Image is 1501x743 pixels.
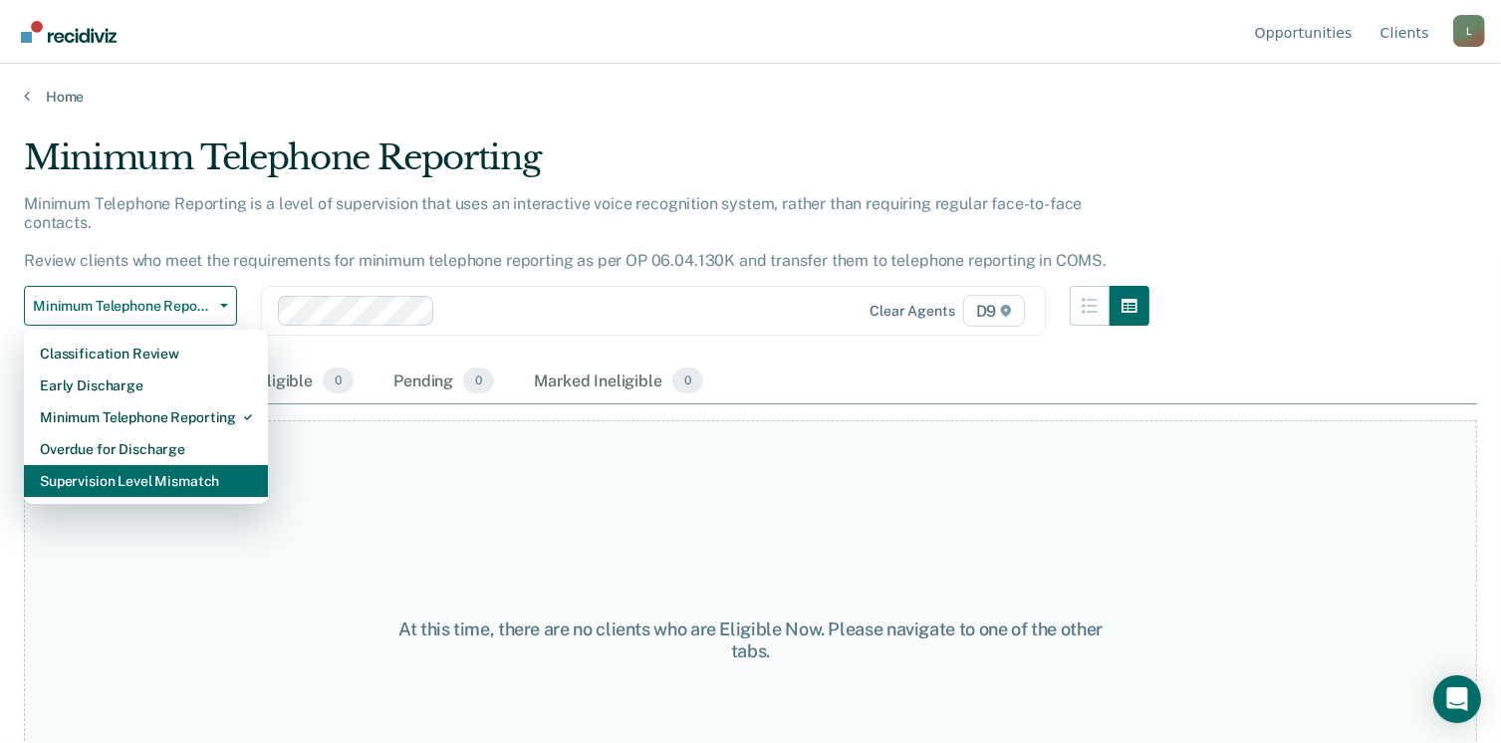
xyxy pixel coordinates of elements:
div: L [1453,15,1485,47]
div: Classification Review [40,338,252,370]
div: Almost Eligible0 [197,360,358,403]
div: Clear agents [870,303,954,320]
div: Open Intercom Messenger [1433,675,1481,723]
span: D9 [963,295,1026,327]
div: Early Discharge [40,370,252,401]
span: 0 [463,368,494,393]
button: Minimum Telephone Reporting [24,286,237,326]
span: 0 [323,368,354,393]
p: Minimum Telephone Reporting is a level of supervision that uses an interactive voice recognition ... [24,194,1107,271]
div: Supervision Level Mismatch [40,465,252,497]
div: Minimum Telephone Reporting [24,137,1149,194]
a: Home [24,88,1477,106]
div: Overdue for Discharge [40,433,252,465]
div: Dropdown Menu [24,330,268,505]
span: Minimum Telephone Reporting [33,298,212,315]
img: Recidiviz [21,21,117,43]
div: Marked Ineligible0 [530,360,707,403]
span: 0 [672,368,703,393]
div: Pending0 [389,360,498,403]
div: Minimum Telephone Reporting [40,401,252,433]
button: Profile dropdown button [1453,15,1485,47]
div: At this time, there are no clients who are Eligible Now. Please navigate to one of the other tabs. [387,619,1114,661]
